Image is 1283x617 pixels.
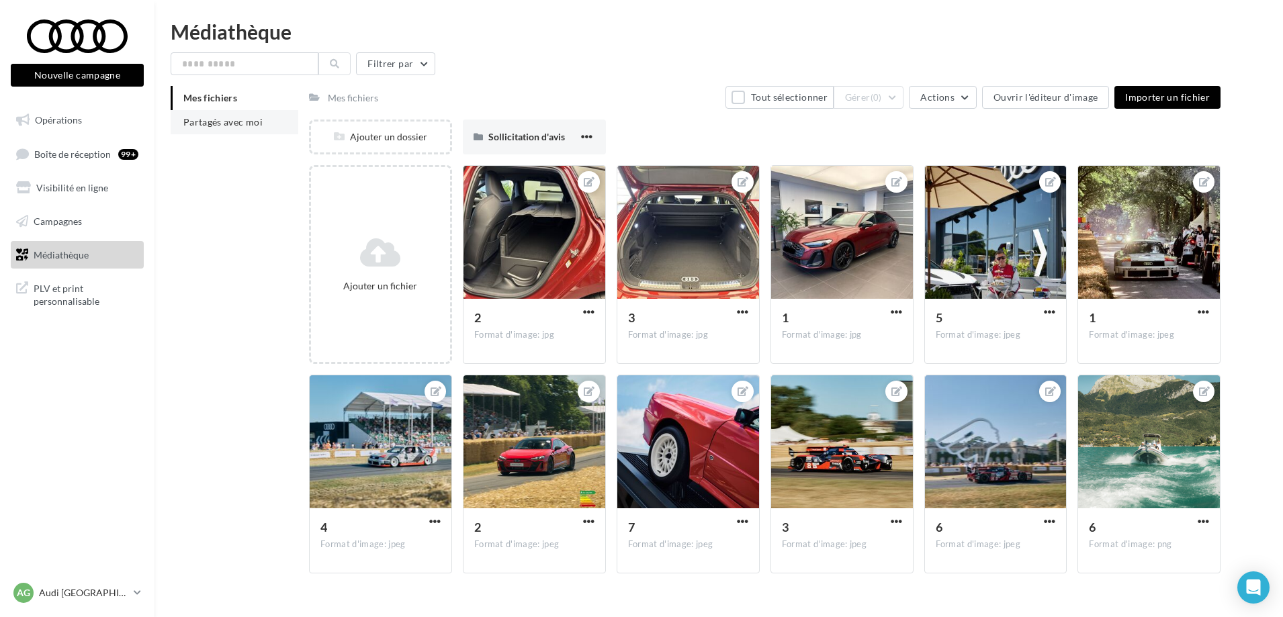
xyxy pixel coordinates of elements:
a: Boîte de réception99+ [8,140,146,169]
span: Campagnes [34,216,82,227]
span: 6 [1089,520,1096,534]
div: Format d'image: jpeg [320,538,441,551]
span: Visibilité en ligne [36,182,108,193]
button: Importer un fichier [1114,86,1221,109]
div: 99+ [118,149,138,160]
div: Format d'image: jpg [628,329,748,341]
span: Médiathèque [34,248,89,260]
div: Médiathèque [171,21,1267,42]
a: Opérations [8,106,146,134]
span: Partagés avec moi [183,116,263,128]
div: Format d'image: jpeg [474,538,594,551]
span: 1 [782,310,789,325]
a: Campagnes [8,207,146,236]
button: Ouvrir l'éditeur d'image [982,86,1109,109]
p: Audi [GEOGRAPHIC_DATA] [39,586,128,600]
div: Format d'image: jpg [782,329,902,341]
div: Ajouter un dossier [311,130,450,144]
span: (0) [871,92,882,103]
span: 7 [628,520,635,534]
span: 2 [474,310,481,325]
button: Nouvelle campagne [11,64,144,87]
span: AG [17,586,30,600]
div: Format d'image: jpeg [936,329,1056,341]
span: Opérations [35,114,82,126]
div: Format d'image: jpg [474,329,594,341]
div: Format d'image: jpeg [936,538,1056,551]
button: Filtrer par [356,52,435,75]
span: Boîte de réception [34,148,111,159]
span: Importer un fichier [1125,91,1210,103]
span: Mes fichiers [183,92,237,103]
button: Gérer(0) [834,86,904,109]
div: Format d'image: jpeg [1089,329,1209,341]
span: 3 [782,520,789,534]
span: 6 [936,520,942,534]
div: Ajouter un fichier [316,279,445,293]
span: 4 [320,520,327,534]
span: 3 [628,310,635,325]
div: Mes fichiers [328,91,378,105]
span: 5 [936,310,942,325]
div: Format d'image: jpeg [782,538,902,551]
span: 1 [1089,310,1096,325]
div: Format d'image: jpeg [628,538,748,551]
a: AG Audi [GEOGRAPHIC_DATA] [11,580,144,606]
button: Tout sélectionner [725,86,833,109]
span: Sollicitation d'avis [488,131,565,142]
span: Actions [920,91,954,103]
a: Visibilité en ligne [8,174,146,202]
a: Médiathèque [8,241,146,269]
div: Open Intercom Messenger [1237,571,1270,604]
span: PLV et print personnalisable [34,279,138,308]
div: Format d'image: png [1089,538,1209,551]
a: PLV et print personnalisable [8,274,146,314]
button: Actions [909,86,976,109]
span: 2 [474,520,481,534]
